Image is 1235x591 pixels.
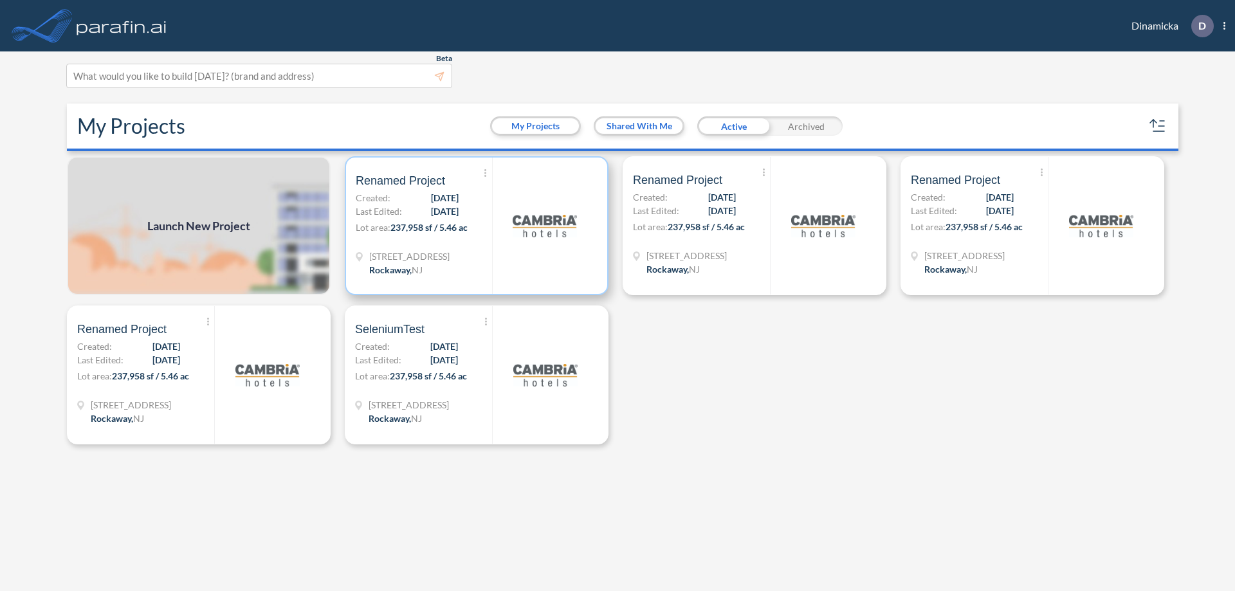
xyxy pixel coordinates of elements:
span: NJ [411,413,422,424]
span: Lot area: [356,222,390,233]
div: Archived [770,116,843,136]
button: sort [1148,116,1168,136]
span: Last Edited: [911,204,957,217]
div: Dinamicka [1112,15,1225,37]
span: [DATE] [708,190,736,204]
a: Launch New Project [67,156,331,295]
img: logo [1069,194,1133,258]
span: Renamed Project [77,322,167,337]
span: Last Edited: [77,353,123,367]
span: 237,958 sf / 5.46 ac [946,221,1023,232]
img: add [67,156,331,295]
span: Rockaway , [369,264,412,275]
div: Rockaway, NJ [369,263,423,277]
span: Rockaway , [91,413,133,424]
span: Created: [355,340,390,353]
span: [DATE] [430,353,458,367]
span: Lot area: [911,221,946,232]
span: [DATE] [431,205,459,218]
p: D [1198,20,1206,32]
span: Launch New Project [147,217,250,235]
span: 321 Mt Hope Ave [924,249,1005,262]
div: Rockaway, NJ [369,412,422,425]
span: Lot area: [633,221,668,232]
span: Created: [911,190,946,204]
span: Last Edited: [355,353,401,367]
span: Created: [356,191,390,205]
span: NJ [133,413,144,424]
span: Rockaway , [924,264,967,275]
span: [DATE] [986,190,1014,204]
span: [DATE] [430,340,458,353]
span: 321 Mt Hope Ave [369,250,450,263]
span: [DATE] [152,340,180,353]
span: [DATE] [431,191,459,205]
span: 237,958 sf / 5.46 ac [112,370,189,381]
div: Rockaway, NJ [91,412,144,425]
span: 237,958 sf / 5.46 ac [668,221,745,232]
span: 321 Mt Hope Ave [646,249,727,262]
span: Rockaway , [369,413,411,424]
span: Last Edited: [633,204,679,217]
span: 321 Mt Hope Ave [91,398,171,412]
div: Rockaway, NJ [646,262,700,276]
span: 321 Mt Hope Ave [369,398,449,412]
button: Shared With Me [596,118,682,134]
div: Rockaway, NJ [924,262,978,276]
img: logo [513,343,578,407]
span: Lot area: [77,370,112,381]
img: logo [513,194,577,258]
span: NJ [967,264,978,275]
span: Lot area: [355,370,390,381]
span: [DATE] [152,353,180,367]
span: Renamed Project [633,172,722,188]
span: Renamed Project [911,172,1000,188]
span: [DATE] [708,204,736,217]
img: logo [791,194,855,258]
span: Created: [633,190,668,204]
span: SeleniumTest [355,322,425,337]
img: logo [74,13,169,39]
button: My Projects [492,118,579,134]
span: Last Edited: [356,205,402,218]
span: NJ [689,264,700,275]
span: 237,958 sf / 5.46 ac [390,370,467,381]
span: Rockaway , [646,264,689,275]
span: Beta [436,53,452,64]
span: NJ [412,264,423,275]
h2: My Projects [77,114,185,138]
span: Renamed Project [356,173,445,188]
span: Created: [77,340,112,353]
span: [DATE] [986,204,1014,217]
span: 237,958 sf / 5.46 ac [390,222,468,233]
img: logo [235,343,300,407]
div: Active [697,116,770,136]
